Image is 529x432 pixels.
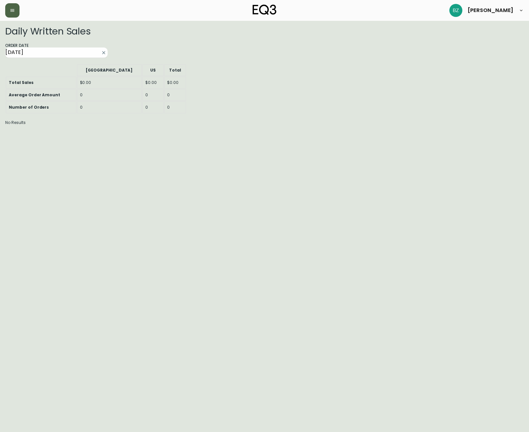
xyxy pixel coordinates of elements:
td: 0 [164,101,186,113]
b: Average Order Amount [9,92,60,98]
img: logo [253,5,277,15]
td: 0 [164,89,186,101]
h2: Daily Written Sales [5,26,323,36]
td: 0 [142,101,164,113]
td: $0.00 [142,77,164,88]
td: $0.00 [164,77,186,88]
th: Total [164,64,186,76]
div: No Results [5,26,524,126]
td: 0 [77,101,142,113]
img: 603957c962080f772e6770b96f84fb5c [449,4,462,17]
span: [PERSON_NAME] [468,8,513,13]
th: US [142,64,164,76]
b: Number of Orders [9,104,49,110]
b: Total Sales [9,80,33,85]
th: [GEOGRAPHIC_DATA] [77,64,142,76]
input: mm/dd/yyyy [5,47,97,58]
td: 0 [77,89,142,101]
td: $0.00 [77,77,142,88]
td: 0 [142,89,164,101]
